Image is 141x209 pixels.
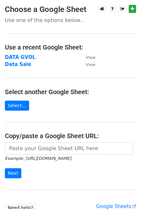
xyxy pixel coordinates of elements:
[79,54,95,60] a: View
[5,61,31,67] a: Data Sale
[5,156,71,161] small: Example: [URL][DOMAIN_NAME]
[5,43,136,51] h4: Use a recent Google Sheet:
[86,62,95,67] small: View
[5,5,136,14] h3: Choose a Google Sheet
[5,132,136,140] h4: Copy/paste a Google Sheet URL:
[5,168,21,178] input: Next
[5,142,133,155] input: Paste your Google Sheet URL here
[79,61,95,67] a: View
[5,88,136,96] h4: Select another Google Sheet:
[86,55,95,60] small: View
[5,101,29,111] a: Select...
[5,54,36,60] a: DATA GVOL
[5,17,136,24] p: Use one of the options below...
